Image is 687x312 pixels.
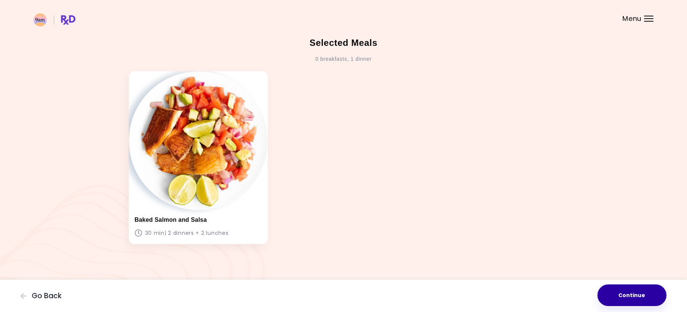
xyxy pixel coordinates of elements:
[135,228,262,238] p: 30 min | 2 dinners + 2 lunches
[309,37,377,49] h2: Selected Meals
[622,15,641,22] span: Menu
[34,13,75,26] img: RxDiet
[32,292,62,300] span: Go Back
[315,53,372,65] div: 0 breakfasts , 1 dinner
[597,284,666,306] button: Continue
[21,292,65,300] button: Go Back
[135,216,262,223] h3: Baked Salmon and Salsa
